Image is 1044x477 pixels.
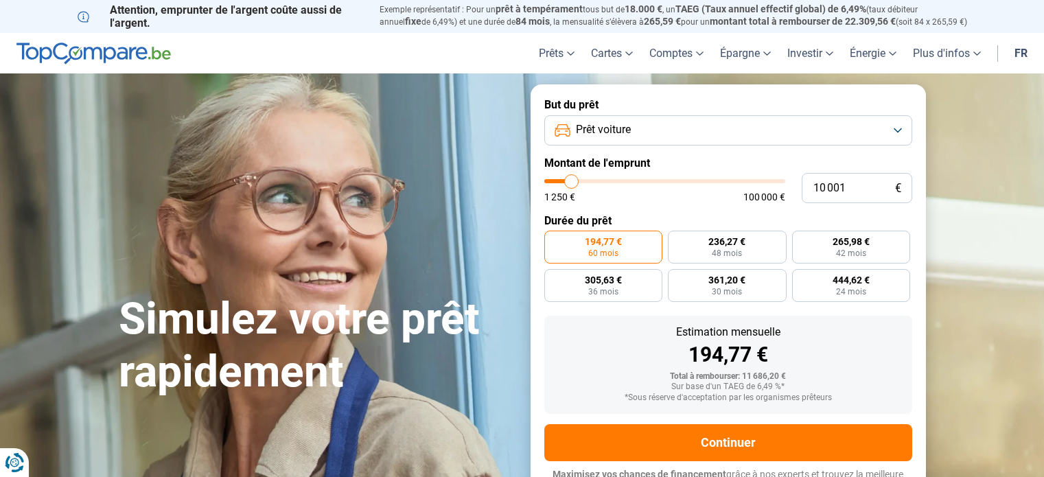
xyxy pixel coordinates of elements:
[644,16,681,27] span: 265,59 €
[585,237,622,246] span: 194,77 €
[712,249,742,257] span: 48 mois
[544,98,912,111] label: But du prêt
[779,33,842,73] a: Investir
[675,3,866,14] span: TAEG (Taux annuel effectif global) de 6,49%
[625,3,662,14] span: 18.000 €
[712,288,742,296] span: 30 mois
[515,16,550,27] span: 84 mois
[78,3,363,30] p: Attention, emprunter de l'argent coûte aussi de l'argent.
[544,115,912,146] button: Prêt voiture
[405,16,421,27] span: fixe
[836,288,866,296] span: 24 mois
[544,192,575,202] span: 1 250 €
[531,33,583,73] a: Prêts
[544,424,912,461] button: Continuer
[576,122,631,137] span: Prêt voiture
[380,3,967,28] p: Exemple représentatif : Pour un tous but de , un (taux débiteur annuel de 6,49%) et une durée de ...
[583,33,641,73] a: Cartes
[895,183,901,194] span: €
[842,33,905,73] a: Énergie
[555,327,901,338] div: Estimation mensuelle
[119,293,514,399] h1: Simulez votre prêt rapidement
[710,16,896,27] span: montant total à rembourser de 22.309,56 €
[1006,33,1036,73] a: fr
[496,3,583,14] span: prêt à tempérament
[16,43,171,65] img: TopCompare
[712,33,779,73] a: Épargne
[833,237,870,246] span: 265,98 €
[708,275,745,285] span: 361,20 €
[555,382,901,392] div: Sur base d'un TAEG de 6,49 %*
[544,214,912,227] label: Durée du prêt
[641,33,712,73] a: Comptes
[836,249,866,257] span: 42 mois
[833,275,870,285] span: 444,62 €
[555,372,901,382] div: Total à rembourser: 11 686,20 €
[588,249,618,257] span: 60 mois
[555,345,901,365] div: 194,77 €
[743,192,785,202] span: 100 000 €
[555,393,901,403] div: *Sous réserve d'acceptation par les organismes prêteurs
[544,156,912,170] label: Montant de l'emprunt
[588,288,618,296] span: 36 mois
[585,275,622,285] span: 305,63 €
[708,237,745,246] span: 236,27 €
[905,33,989,73] a: Plus d'infos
